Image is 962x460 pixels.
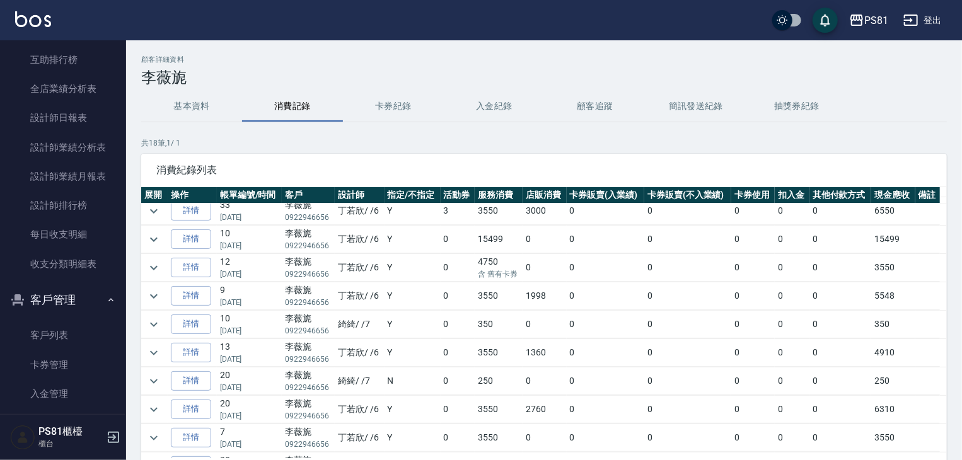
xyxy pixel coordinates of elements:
[871,339,915,367] td: 4910
[217,197,282,225] td: 33
[217,226,282,253] td: 10
[775,226,809,253] td: 0
[731,424,775,452] td: 0
[282,187,335,204] th: 客戶
[38,438,103,449] p: 櫃台
[168,187,217,204] th: 操作
[475,311,523,338] td: 350
[775,339,809,367] td: 0
[5,133,121,162] a: 設計師業績分析表
[871,226,915,253] td: 15499
[644,197,731,225] td: 0
[644,254,731,282] td: 0
[335,311,384,338] td: 綺綺 / /7
[5,321,121,350] a: 客戶列表
[5,413,121,446] button: 員工及薪資
[217,282,282,310] td: 9
[171,201,211,221] a: 詳情
[441,367,475,395] td: 0
[545,91,646,122] button: 顧客追蹤
[731,339,775,367] td: 0
[523,187,566,204] th: 店販消費
[809,396,871,423] td: 0
[775,197,809,225] td: 0
[141,187,168,204] th: 展開
[5,191,121,220] a: 設計師排行榜
[282,424,335,452] td: 李薇旎
[385,254,441,282] td: Y
[385,339,441,367] td: Y
[282,197,335,225] td: 李薇旎
[775,254,809,282] td: 0
[809,339,871,367] td: 0
[217,339,282,367] td: 13
[141,91,242,122] button: 基本資料
[731,311,775,338] td: 0
[385,187,441,204] th: 指定/不指定
[523,424,566,452] td: 0
[335,424,384,452] td: 丁若欣 / /6
[441,254,475,282] td: 0
[335,396,384,423] td: 丁若欣 / /6
[144,287,163,306] button: expand row
[10,425,35,450] img: Person
[475,424,523,452] td: 3550
[285,439,332,450] p: 0922946656
[775,282,809,310] td: 0
[141,55,947,64] h2: 顧客詳細資料
[144,400,163,419] button: expand row
[441,187,475,204] th: 活動券
[644,424,731,452] td: 0
[335,254,384,282] td: 丁若欣 / /6
[285,212,332,223] p: 0922946656
[809,226,871,253] td: 0
[441,197,475,225] td: 3
[385,226,441,253] td: Y
[775,187,809,204] th: 扣入金
[385,367,441,395] td: N
[871,282,915,310] td: 5548
[871,254,915,282] td: 3550
[144,428,163,447] button: expand row
[567,396,645,423] td: 0
[475,226,523,253] td: 15499
[285,268,332,280] p: 0922946656
[475,254,523,282] td: 4750
[285,325,332,336] p: 0922946656
[220,325,279,336] p: [DATE]
[731,187,775,204] th: 卡券使用
[282,311,335,338] td: 李薇旎
[775,424,809,452] td: 0
[5,45,121,74] a: 互助排行榜
[385,311,441,338] td: Y
[335,339,384,367] td: 丁若欣 / /6
[646,91,746,122] button: 簡訊發送紀錄
[220,297,279,308] p: [DATE]
[171,258,211,277] a: 詳情
[156,164,932,176] span: 消費紀錄列表
[220,240,279,251] p: [DATE]
[567,367,645,395] td: 0
[523,282,566,310] td: 1998
[844,8,893,33] button: PS81
[144,230,163,249] button: expand row
[444,91,545,122] button: 入金紀錄
[220,439,279,450] p: [DATE]
[220,268,279,280] p: [DATE]
[217,187,282,204] th: 帳單編號/時間
[217,311,282,338] td: 10
[871,197,915,225] td: 6550
[898,9,947,32] button: 登出
[809,187,871,204] th: 其他付款方式
[5,74,121,103] a: 全店業績分析表
[567,254,645,282] td: 0
[475,396,523,423] td: 3550
[644,187,731,204] th: 卡券販賣(不入業績)
[282,339,335,367] td: 李薇旎
[731,254,775,282] td: 0
[217,424,282,452] td: 7
[220,410,279,422] p: [DATE]
[813,8,838,33] button: save
[731,197,775,225] td: 0
[475,187,523,204] th: 服務消費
